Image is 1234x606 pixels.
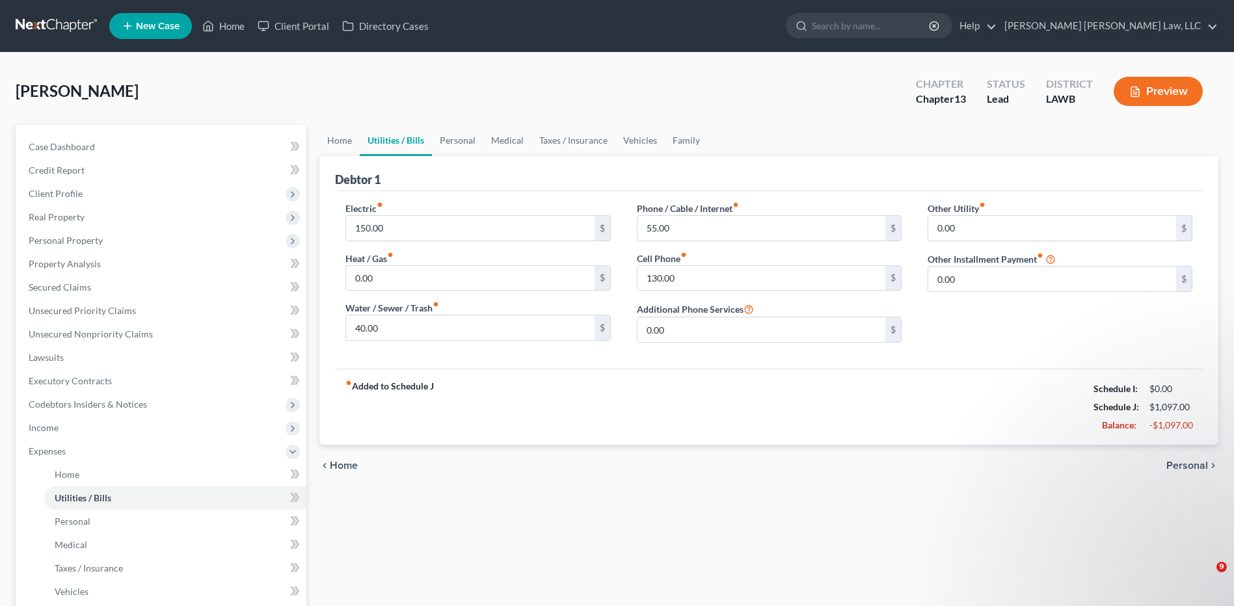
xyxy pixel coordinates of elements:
div: Lead [987,92,1025,107]
a: Taxes / Insurance [531,125,615,156]
input: -- [637,216,885,241]
i: chevron_left [319,460,330,471]
span: Real Property [29,211,85,222]
i: chevron_right [1208,460,1218,471]
a: Case Dashboard [18,135,306,159]
div: $ [885,266,901,291]
div: Debtor 1 [335,172,381,187]
span: Secured Claims [29,282,91,293]
a: Help [953,14,997,38]
span: Credit Report [29,165,85,176]
div: $ [885,317,901,342]
span: Taxes / Insurance [55,562,123,573]
div: LAWB [1046,92,1093,107]
a: Personal [44,510,306,533]
a: Taxes / Insurance [44,557,306,580]
strong: Balance: [1102,419,1136,430]
a: Client Portal [251,14,336,38]
i: fiber_manual_record [433,301,439,308]
button: Preview [1114,77,1203,106]
a: Unsecured Priority Claims [18,299,306,323]
label: Other Utility [928,202,986,215]
span: Property Analysis [29,258,101,269]
a: Directory Cases [336,14,435,38]
input: -- [346,216,594,241]
a: Vehicles [44,580,306,603]
div: Chapter [916,77,966,92]
button: chevron_left Home [319,460,358,471]
span: Personal [1166,460,1208,471]
i: fiber_manual_record [979,202,986,208]
input: -- [928,216,1176,241]
span: Expenses [29,445,66,456]
a: Home [319,125,360,156]
i: fiber_manual_record [732,202,739,208]
a: Vehicles [615,125,665,156]
input: -- [637,266,885,291]
label: Other Installment Payment [928,252,1043,266]
a: Credit Report [18,159,306,182]
span: Home [330,460,358,471]
a: Medical [44,533,306,557]
span: 9 [1216,562,1227,572]
input: -- [346,266,594,291]
span: 13 [954,92,966,105]
input: -- [346,315,594,340]
div: Chapter [916,92,966,107]
a: Family [665,125,708,156]
i: fiber_manual_record [1037,252,1043,259]
span: Home [55,469,79,480]
div: Status [987,77,1025,92]
a: Medical [483,125,531,156]
a: Executory Contracts [18,369,306,393]
i: fiber_manual_record [345,380,352,386]
a: Personal [432,125,483,156]
span: Case Dashboard [29,141,95,152]
span: Utilities / Bills [55,492,111,503]
div: $1,097.00 [1149,401,1192,414]
i: fiber_manual_record [680,252,687,258]
a: Property Analysis [18,252,306,276]
a: Home [44,463,306,486]
a: Secured Claims [18,276,306,299]
span: [PERSON_NAME] [16,81,139,100]
div: District [1046,77,1093,92]
label: Phone / Cable / Internet [637,202,739,215]
iframe: Intercom live chat [1190,562,1221,593]
span: Personal Property [29,235,103,246]
span: Personal [55,516,90,527]
strong: Schedule J: [1093,401,1139,412]
span: Unsecured Priority Claims [29,305,136,316]
input: -- [928,267,1176,291]
div: $ [1176,267,1192,291]
span: Lawsuits [29,352,64,363]
i: fiber_manual_record [377,202,383,208]
i: fiber_manual_record [387,252,394,258]
a: Utilities / Bills [360,125,432,156]
div: $ [1176,216,1192,241]
strong: Schedule I: [1093,383,1138,394]
span: New Case [136,21,180,31]
button: Personal chevron_right [1166,460,1218,471]
span: Medical [55,539,87,550]
label: Additional Phone Services [637,301,754,317]
a: Home [196,14,251,38]
input: -- [637,317,885,342]
label: Heat / Gas [345,252,394,265]
a: Lawsuits [18,346,306,369]
div: $ [885,216,901,241]
div: $0.00 [1149,382,1192,395]
span: Client Profile [29,188,83,199]
label: Cell Phone [637,252,687,265]
span: Vehicles [55,586,88,597]
span: Income [29,422,59,433]
label: Electric [345,202,383,215]
div: $ [595,315,610,340]
label: Water / Sewer / Trash [345,301,439,315]
input: Search by name... [812,14,931,38]
span: Executory Contracts [29,375,112,386]
a: Unsecured Nonpriority Claims [18,323,306,346]
div: $ [595,266,610,291]
div: -$1,097.00 [1149,419,1192,432]
a: Utilities / Bills [44,486,306,510]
